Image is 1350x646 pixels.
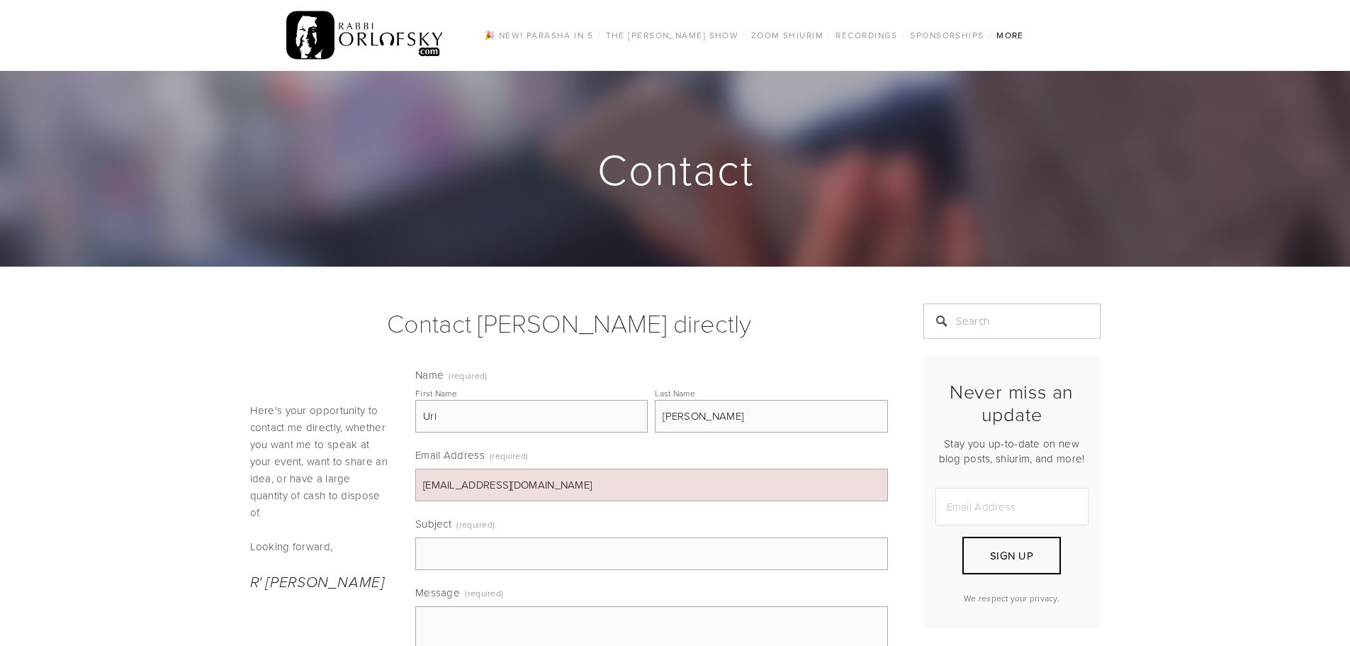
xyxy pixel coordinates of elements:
p: Here's your opportunity to contact me directly, whether you want me to speak at your event, want ... [250,402,392,521]
span: (required) [456,514,495,535]
a: 🎉 NEW! Parasha in 5 [480,26,597,45]
span: (required) [449,372,487,380]
span: (required) [490,445,528,466]
a: Recordings [831,26,901,45]
img: RabbiOrlofsky.com [286,8,444,63]
p: Stay you up-to-date on new blog posts, shiurim, and more! [935,436,1089,466]
p: We respect your privacy. [935,592,1089,604]
span: / [828,29,831,41]
div: Last Name [655,387,695,399]
input: Search [923,303,1101,339]
p: Looking forward, [250,538,392,555]
a: The [PERSON_NAME] Show [602,26,743,45]
input: Email Address [935,488,1089,525]
span: / [597,29,601,41]
span: / [989,29,992,41]
a: More [992,26,1028,45]
span: Subject [415,516,451,531]
h1: Contact [250,146,1102,191]
span: Message [415,585,460,600]
a: Sponsorships [906,26,988,45]
span: Name [415,367,444,382]
div: First Name [415,387,457,399]
span: Email Address [415,447,485,462]
span: / [743,29,746,41]
h2: Never miss an update [935,380,1089,426]
span: Sign Up [990,548,1033,563]
a: Zoom Shiurim [747,26,828,45]
span: (required) [465,583,503,603]
h1: Contact [PERSON_NAME] directly [250,303,888,342]
em: R' [PERSON_NAME] [250,574,385,591]
button: Sign Up [962,537,1060,574]
span: / [902,29,906,41]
